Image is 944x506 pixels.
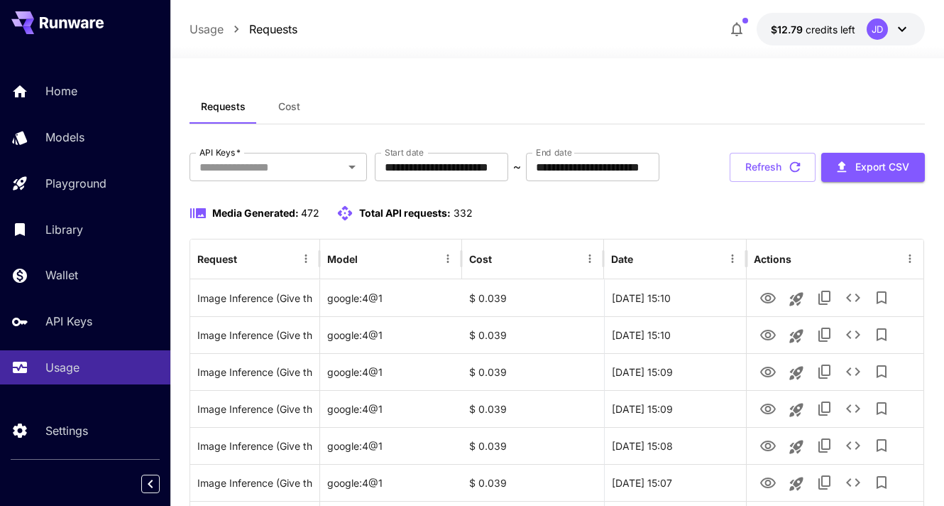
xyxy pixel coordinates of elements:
[839,321,867,349] button: See details
[320,427,462,464] div: google:4@1
[197,280,312,316] div: Click to copy prompt
[249,21,297,38] a: Requests
[454,207,473,219] span: 332
[811,321,839,349] button: Copy TaskUUID
[782,285,811,313] button: Launch in playground
[45,175,106,192] p: Playground
[462,279,604,316] div: $ 0.039
[754,253,791,265] div: Actions
[359,207,451,219] span: Total API requests:
[45,313,92,330] p: API Keys
[611,253,633,265] div: Date
[320,316,462,353] div: google:4@1
[635,249,654,269] button: Sort
[141,475,160,493] button: Collapse sidebar
[811,284,839,312] button: Copy TaskUUID
[757,13,925,45] button: $12.78686JD
[238,249,258,269] button: Sort
[197,428,312,464] div: Click to copy prompt
[462,427,604,464] div: $ 0.039
[197,391,312,427] div: Click to copy prompt
[839,468,867,497] button: See details
[754,320,782,349] button: View
[771,23,806,36] span: $12.79
[462,316,604,353] div: $ 0.039
[900,249,920,269] button: Menu
[301,207,319,219] span: 472
[867,18,888,40] div: JD
[296,249,316,269] button: Menu
[327,253,358,265] div: Model
[867,431,896,460] button: Add to library
[754,357,782,386] button: View
[212,207,299,219] span: Media Generated:
[821,153,925,182] button: Export CSV
[190,21,297,38] nav: breadcrumb
[190,21,224,38] a: Usage
[604,316,746,353] div: 26 Sep, 2025 15:10
[385,146,424,158] label: Start date
[197,317,312,353] div: Click to copy prompt
[45,267,78,284] p: Wallet
[730,153,816,182] button: Refresh
[867,357,896,386] button: Add to library
[782,433,811,461] button: Launch in playground
[723,249,742,269] button: Menu
[197,465,312,501] div: Click to copy prompt
[462,390,604,427] div: $ 0.039
[359,249,379,269] button: Sort
[754,468,782,497] button: View
[604,353,746,390] div: 26 Sep, 2025 15:09
[278,100,300,113] span: Cost
[462,353,604,390] div: $ 0.039
[811,431,839,460] button: Copy TaskUUID
[782,322,811,350] button: Launch in playground
[839,431,867,460] button: See details
[867,468,896,497] button: Add to library
[867,394,896,423] button: Add to library
[867,284,896,312] button: Add to library
[604,279,746,316] div: 26 Sep, 2025 15:10
[811,357,839,386] button: Copy TaskUUID
[45,422,88,439] p: Settings
[604,427,746,464] div: 26 Sep, 2025 15:08
[604,464,746,501] div: 26 Sep, 2025 15:07
[604,390,746,427] div: 26 Sep, 2025 15:09
[342,157,362,177] button: Open
[201,100,246,113] span: Requests
[839,357,867,386] button: See details
[152,471,170,497] div: Collapse sidebar
[493,249,513,269] button: Sort
[782,396,811,424] button: Launch in playground
[45,82,77,99] p: Home
[811,468,839,497] button: Copy TaskUUID
[782,470,811,498] button: Launch in playground
[513,158,521,176] p: ~
[320,464,462,501] div: google:4@1
[45,129,84,146] p: Models
[438,249,458,269] button: Menu
[754,394,782,423] button: View
[199,146,241,158] label: API Keys
[806,23,855,36] span: credits left
[45,359,79,376] p: Usage
[469,253,492,265] div: Cost
[782,359,811,387] button: Launch in playground
[536,146,571,158] label: End date
[867,321,896,349] button: Add to library
[462,464,604,501] div: $ 0.039
[580,249,600,269] button: Menu
[811,394,839,423] button: Copy TaskUUID
[320,390,462,427] div: google:4@1
[839,394,867,423] button: See details
[320,279,462,316] div: google:4@1
[320,353,462,390] div: google:4@1
[197,253,237,265] div: Request
[754,431,782,460] button: View
[771,22,855,37] div: $12.78686
[197,354,312,390] div: Click to copy prompt
[754,283,782,312] button: View
[45,221,83,238] p: Library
